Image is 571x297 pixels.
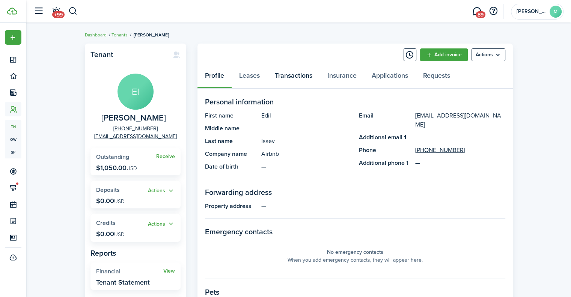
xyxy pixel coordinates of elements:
button: Actions [148,187,175,195]
panel-main-title: Date of birth [205,162,258,171]
panel-main-title: Additional phone 1 [359,158,411,167]
p: $1,050.00 [96,164,137,172]
panel-main-description: — [261,202,505,211]
panel-main-title: Additional email 1 [359,133,411,142]
panel-main-placeholder-description: When you add emergency contacts, they will appear here. [288,256,423,264]
a: Insurance [320,66,364,89]
button: Open menu [148,187,175,195]
widget-stats-title: Financial [96,268,163,275]
panel-main-title: Company name [205,149,258,158]
span: Monica [517,9,547,14]
button: Open menu [5,30,21,45]
panel-main-description: Airbnb [261,149,351,158]
a: [EMAIL_ADDRESS][DOMAIN_NAME] [94,133,177,140]
a: View [163,268,175,274]
panel-main-title: Email [359,111,411,129]
a: Applications [364,66,416,89]
button: Open sidebar [32,4,46,18]
span: [PERSON_NAME] [134,32,169,38]
panel-main-description: Isaev [261,137,351,146]
span: Credits [96,219,116,227]
panel-main-title: Tenant [90,50,165,59]
avatar-text: EI [118,74,154,110]
avatar-text: M [550,6,562,18]
panel-main-title: Property address [205,202,258,211]
span: Edil Isaev [101,113,166,123]
span: USD [114,231,125,238]
a: Add invoice [420,48,468,61]
a: [PHONE_NUMBER] [113,125,158,133]
a: ow [5,133,21,146]
a: Receive [156,154,175,160]
menu-btn: Actions [472,48,505,61]
panel-main-subtitle: Reports [90,247,181,259]
button: Open menu [472,48,505,61]
button: Timeline [404,48,416,61]
span: 89 [476,11,485,18]
button: Search [68,5,78,18]
span: +99 [52,11,65,18]
panel-main-section-title: Forwarding address [205,187,505,198]
button: Open resource center [487,5,500,18]
panel-main-placeholder-title: No emergency contacts [327,248,383,256]
a: Requests [416,66,458,89]
a: Transactions [267,66,320,89]
p: $0.00 [96,230,125,238]
a: Tenants [111,32,128,38]
a: Dashboard [85,32,107,38]
button: Actions [148,220,175,228]
a: [EMAIL_ADDRESS][DOMAIN_NAME] [415,111,505,129]
a: sp [5,146,21,158]
span: Deposits [96,185,120,194]
widget-stats-description: Tenant Statement [96,279,150,286]
panel-main-description: Edil [261,111,351,120]
span: Outstanding [96,152,129,161]
a: [PHONE_NUMBER] [415,146,465,155]
p: $0.00 [96,197,125,205]
a: tn [5,120,21,133]
panel-main-title: First name [205,111,258,120]
span: USD [114,197,125,205]
panel-main-section-title: Personal information [205,96,505,107]
a: Notifications [49,2,63,21]
panel-main-title: Middle name [205,124,258,133]
button: Open menu [148,220,175,228]
a: Leases [232,66,267,89]
panel-main-title: Phone [359,146,411,155]
a: Messaging [470,2,484,21]
panel-main-description: — [261,162,351,171]
panel-main-section-title: Emergency contacts [205,226,505,237]
panel-main-title: Last name [205,137,258,146]
img: TenantCloud [7,8,17,15]
span: USD [127,164,137,172]
panel-main-description: — [261,124,351,133]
